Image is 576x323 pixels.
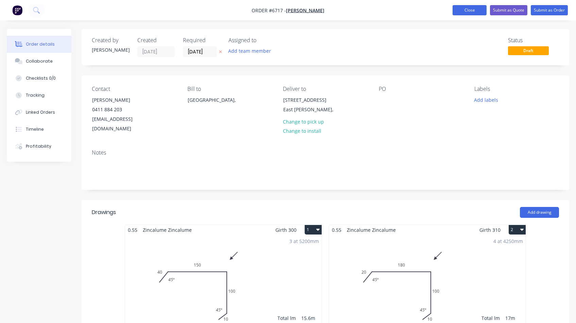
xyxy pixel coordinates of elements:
button: Submit as Quote [490,5,527,15]
div: East [PERSON_NAME], [283,105,340,114]
img: Factory [12,5,22,15]
span: Order #6717 - [252,7,286,14]
div: Contact [92,86,176,92]
div: Labels [474,86,559,92]
button: Timeline [7,121,71,138]
button: Change to pick up [279,117,327,126]
div: Total lm [481,314,500,322]
div: Checklists 0/0 [26,75,56,81]
div: Order details [26,41,55,47]
div: [PERSON_NAME] [92,95,149,105]
div: Assigned to [228,37,297,44]
div: Status [508,37,559,44]
div: [EMAIL_ADDRESS][DOMAIN_NAME] [92,114,149,133]
button: Linked Orders [7,104,71,121]
div: 0411 884 203 [92,105,149,114]
span: Zincalume Zincalume [344,225,399,235]
a: [PERSON_NAME] [286,7,324,14]
span: Zincalume Zincalume [140,225,194,235]
div: [STREET_ADDRESS]East [PERSON_NAME], [277,95,345,117]
div: 15.6m [301,314,319,322]
div: Tracking [26,92,45,98]
div: 17m [505,314,523,322]
span: Draft [508,46,549,55]
div: [PERSON_NAME] [92,46,129,53]
button: 1 [305,225,322,235]
span: Girth 300 [275,225,297,235]
button: Add team member [228,46,275,55]
div: Deliver to [283,86,368,92]
button: Collaborate [7,53,71,70]
div: Bill to [187,86,272,92]
button: Submit as Order [531,5,568,15]
div: [STREET_ADDRESS] [283,95,340,105]
button: 2 [509,225,526,235]
button: Change to install [279,126,325,135]
button: Checklists 0/0 [7,70,71,87]
div: Timeline [26,126,44,132]
button: Order details [7,36,71,53]
button: Add labels [471,95,502,104]
div: Created [137,37,175,44]
button: Tracking [7,87,71,104]
div: Collaborate [26,58,53,64]
div: Notes [92,149,559,156]
div: Drawings [92,208,116,216]
div: 3 at 5200mm [289,238,319,245]
div: Linked Orders [26,109,55,115]
span: 0.55 [329,225,344,235]
div: 4 at 4250mm [493,238,523,245]
button: Add drawing [520,207,559,218]
div: [GEOGRAPHIC_DATA], [188,95,244,105]
div: [PERSON_NAME]0411 884 203[EMAIL_ADDRESS][DOMAIN_NAME] [86,95,154,134]
span: Girth 310 [479,225,501,235]
div: Created by [92,37,129,44]
span: 0.55 [125,225,140,235]
div: Required [183,37,220,44]
div: Total lm [277,314,296,322]
button: Add team member [225,46,275,55]
button: Profitability [7,138,71,155]
button: Close [453,5,487,15]
div: Profitability [26,143,51,149]
div: PO [379,86,463,92]
div: [GEOGRAPHIC_DATA], [182,95,250,117]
